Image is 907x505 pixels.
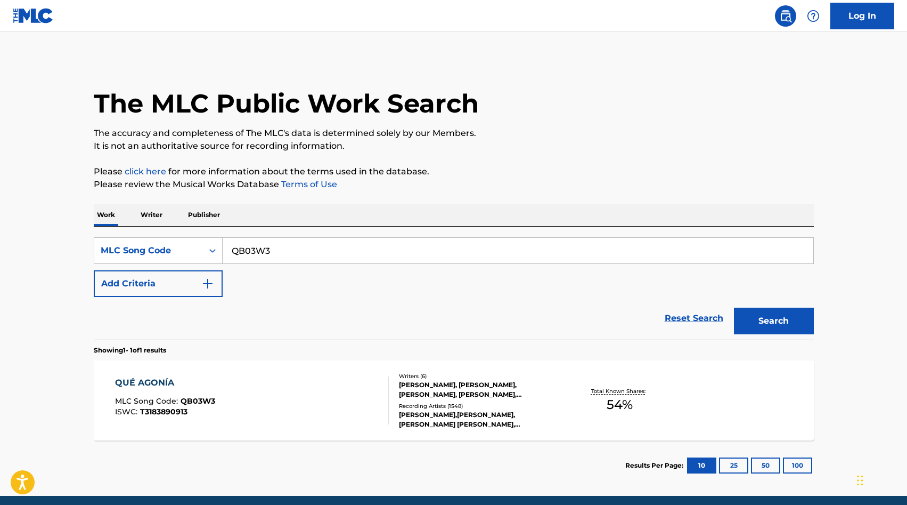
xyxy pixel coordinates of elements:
[94,204,118,226] p: Work
[94,237,814,340] form: Search Form
[94,360,814,440] a: QUÉ AGONÍAMLC Song Code:QB03W3ISWC:T3183890913Writers (6)[PERSON_NAME], [PERSON_NAME], [PERSON_NA...
[94,140,814,153] p: It is not an authoritative source for recording information.
[94,87,479,119] h1: The MLC Public Work Search
[137,204,166,226] p: Writer
[279,179,337,189] a: Terms of Use
[687,458,716,474] button: 10
[140,407,187,416] span: T3183890913
[115,396,181,406] span: MLC Song Code :
[775,5,796,27] a: Public Search
[734,308,814,334] button: Search
[399,372,560,380] div: Writers ( 6 )
[803,5,824,27] div: Help
[201,277,214,290] img: 9d2ae6d4665cec9f34b9.svg
[399,402,560,410] div: Recording Artists ( 1548 )
[857,464,863,496] div: Arrastrar
[399,380,560,399] div: [PERSON_NAME], [PERSON_NAME], [PERSON_NAME], [PERSON_NAME], [PERSON_NAME], [PERSON_NAME]
[94,178,814,191] p: Please review the Musical Works Database
[854,454,907,505] div: Widget de chat
[783,458,812,474] button: 100
[125,166,166,177] a: click here
[94,270,223,297] button: Add Criteria
[399,410,560,429] div: [PERSON_NAME],[PERSON_NAME], [PERSON_NAME] [PERSON_NAME], [PERSON_NAME], [PERSON_NAME],[PERSON_NAME]
[830,3,894,29] a: Log In
[719,458,748,474] button: 25
[854,454,907,505] iframe: Chat Widget
[591,387,648,395] p: Total Known Shares:
[625,461,686,470] p: Results Per Page:
[751,458,780,474] button: 50
[779,10,792,22] img: search
[94,127,814,140] p: The accuracy and completeness of The MLC's data is determined solely by our Members.
[94,346,166,355] p: Showing 1 - 1 of 1 results
[101,244,197,257] div: MLC Song Code
[807,10,820,22] img: help
[185,204,223,226] p: Publisher
[181,396,215,406] span: QB03W3
[115,407,140,416] span: ISWC :
[659,307,729,330] a: Reset Search
[13,8,54,23] img: MLC Logo
[115,376,215,389] div: QUÉ AGONÍA
[94,165,814,178] p: Please for more information about the terms used in the database.
[607,395,633,414] span: 54 %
